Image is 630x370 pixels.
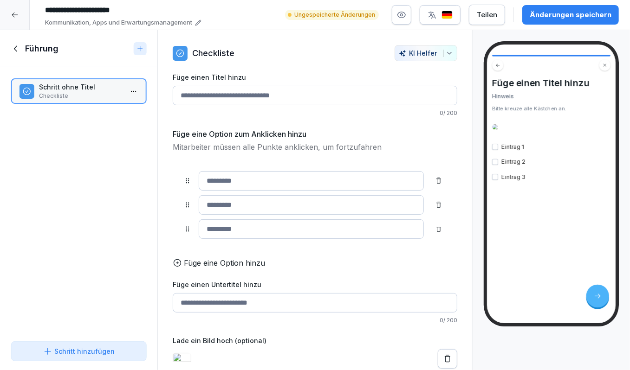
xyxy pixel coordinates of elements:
button: Schritt hinzufügen [11,341,146,361]
h5: Füge eine Option zum Anklicken hinzu [173,128,306,140]
label: Lade ein Bild hoch (optional) [173,336,457,345]
p: Ungespeicherte Änderungen [294,11,375,19]
button: Teilen [469,5,505,25]
p: 0 / 200 [173,109,457,117]
p: Mitarbeiter müssen alle Punkte anklicken, um fortzufahren [173,141,457,153]
img: 3661a312-8ef6-4867-834c-b6036795fb5b [173,353,191,365]
label: Füge einen Untertitel hinzu [173,280,457,289]
div: Teilen [477,10,497,20]
p: 0 / 200 [173,316,457,325]
p: Schritt ohne Titel [39,82,122,92]
h1: Führung [25,43,58,54]
div: Schritt hinzufügen [43,346,115,356]
p: Eintrag 3 [501,173,526,181]
img: de.svg [442,11,453,19]
img: 3661a312-8ef6-4867-834c-b6036795fb5b [492,124,611,129]
div: Schritt ohne TitelCheckliste [11,78,146,104]
p: Füge eine Option hinzu [184,257,265,268]
p: Hinweis [492,92,611,101]
p: Checkliste [39,92,122,100]
p: Checkliste [192,47,234,59]
button: Änderungen speichern [522,5,619,25]
div: Bitte kreuze alle Kästchen an. [492,105,611,113]
div: Änderungen speichern [530,10,611,20]
h4: Füge einen Titel hinzu [492,77,611,89]
p: Eintrag 2 [501,158,526,166]
p: Eintrag 1 [501,143,524,151]
label: Füge einen Titel hinzu [173,72,457,82]
div: KI Helfer [399,49,453,57]
p: Kommunikation, Apps und Erwartungsmanagement [45,18,192,27]
button: KI Helfer [395,45,457,61]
